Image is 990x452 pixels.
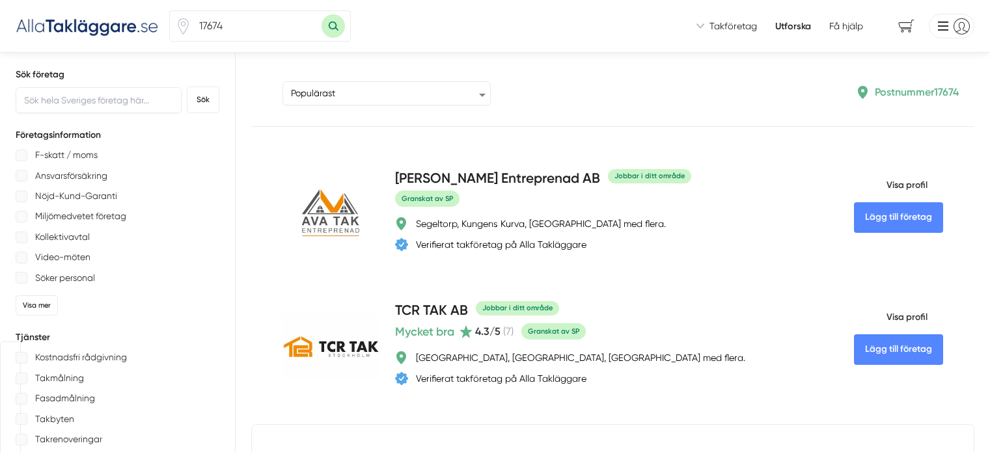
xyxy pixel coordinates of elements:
span: Mycket bra [395,323,454,341]
p: F-skatt / moms [35,147,98,163]
span: Granskat av SP [521,323,586,339]
p: Takrenoveringar [35,431,102,447]
div: [GEOGRAPHIC_DATA], [GEOGRAPHIC_DATA], [GEOGRAPHIC_DATA] med flera. [416,351,745,364]
span: Granskat av SP [395,191,460,207]
h4: [PERSON_NAME] Entreprenad AB [395,168,600,190]
p: Takbyten [35,411,74,427]
img: TCR TAK AB [282,314,379,379]
div: Jobbar i ditt område [608,169,691,183]
button: Sök med postnummer [322,14,345,38]
p: Söker personal [35,270,95,286]
h5: Tjänster [16,331,219,344]
p: Takmålning [35,370,84,386]
div: Visa mer [16,295,58,315]
span: navigation-cart [889,15,924,38]
div: Verifierat takföretag på Alla Takläggare [416,372,586,385]
input: Skriv ditt postnummer [191,11,322,41]
p: Kostnadsfri rådgivning [35,349,127,366]
svg: Pin / Karta [175,18,191,34]
span: Visa profil [854,300,928,334]
input: Sök hela Sveriges företag här... [16,87,182,113]
img: Alla Takläggare [16,15,159,36]
a: Utforska [775,20,811,33]
: Lägg till företag [854,334,943,364]
h5: Företagsinformation [16,129,219,142]
span: Takföretag [709,20,757,33]
p: Miljömedvetet företag [35,208,126,224]
h4: TCR TAK AB [395,300,468,322]
p: Postnummer 17674 [875,84,959,100]
p: Nöjd-Kund-Garanti [35,188,117,204]
span: Visa profil [854,168,928,202]
h5: Sök företag [16,68,219,81]
p: Kollektivavtal [35,229,90,245]
button: Sök [187,86,219,113]
span: Få hjälp [829,20,863,33]
div: Verifierat takföretag på Alla Takläggare [416,238,586,251]
div: Segeltorp, Kungens Kurva, [GEOGRAPHIC_DATA] med flera. [416,217,666,230]
p: Ansvarsförsäkring [35,168,107,184]
img: AVA Tak Entreprenad AB [282,187,379,241]
span: 4.3 /5 [475,325,501,338]
span: Klicka för att använda din position. [175,18,191,34]
div: Jobbar i ditt område [476,301,559,315]
span: ( 7 ) [503,325,514,338]
p: Video-möten [35,249,90,265]
: Lägg till företag [854,202,943,232]
p: Fasadmålning [35,390,95,406]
